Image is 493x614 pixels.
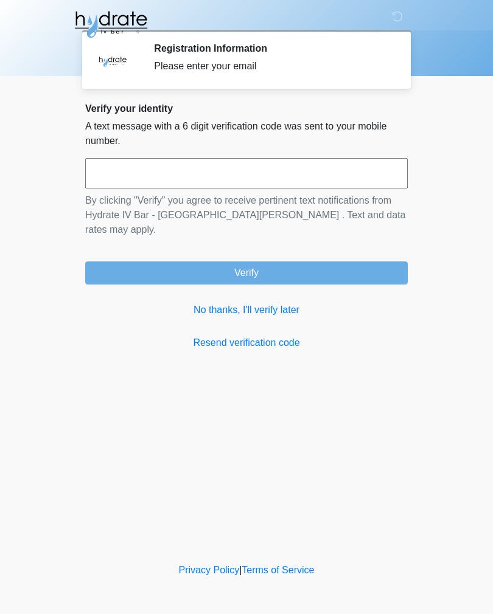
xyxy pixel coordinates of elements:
[179,565,240,575] a: Privacy Policy
[242,565,314,575] a: Terms of Service
[85,119,408,148] p: A text message with a 6 digit verification code was sent to your mobile number.
[85,193,408,237] p: By clicking "Verify" you agree to receive pertinent text notifications from Hydrate IV Bar - [GEO...
[73,9,149,40] img: Hydrate IV Bar - Fort Collins Logo
[154,59,390,74] div: Please enter your email
[85,336,408,350] a: Resend verification code
[85,303,408,317] a: No thanks, I'll verify later
[239,565,242,575] a: |
[85,103,408,114] h2: Verify your identity
[94,43,131,79] img: Agent Avatar
[85,261,408,285] button: Verify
